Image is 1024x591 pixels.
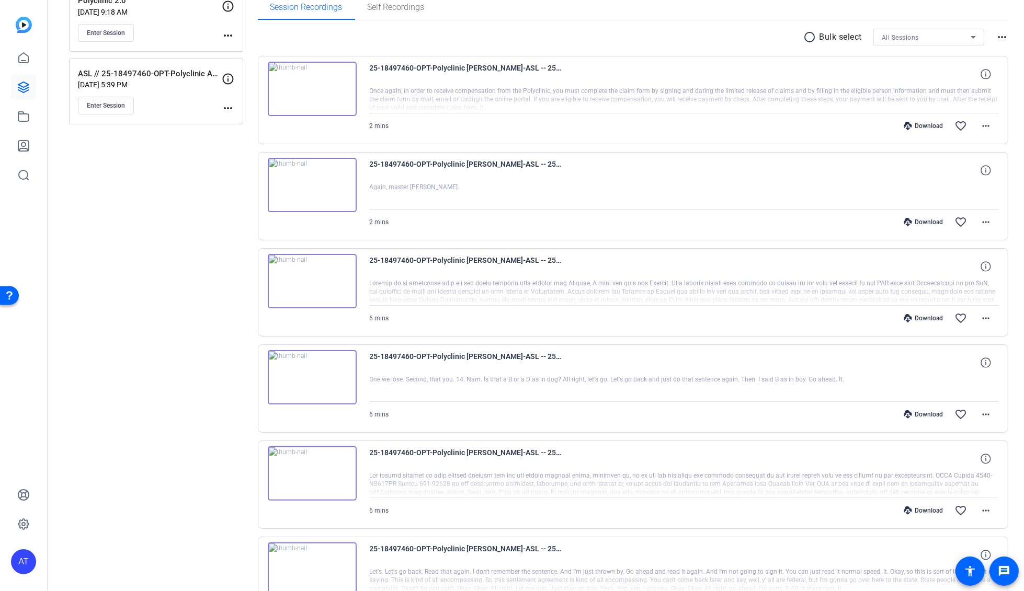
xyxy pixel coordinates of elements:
img: blue-gradient.svg [16,17,32,33]
span: Enter Session [87,29,125,37]
div: AT [11,549,36,574]
mat-icon: more_horiz [980,312,992,325]
img: thumb-nail [268,350,357,404]
span: 2 mins [370,122,389,130]
mat-icon: accessibility [964,565,976,577]
img: thumb-nail [268,62,357,116]
span: 25-18497460-OPT-Polyclinic [PERSON_NAME]-ASL -- 25-18497460-OPT-Polyclinic ADA Compliance-mcorrig... [370,350,563,375]
mat-icon: more_horiz [222,102,234,114]
span: 6 mins [370,315,389,322]
span: Session Recordings [270,3,343,11]
mat-icon: message [998,565,1010,577]
span: All Sessions [882,34,919,41]
button: Enter Session [78,97,134,114]
span: 25-18497460-OPT-Polyclinic [PERSON_NAME]-ASL -- 25-18497460-OPT-Polyclinic ADA Compliance-mcorrig... [370,542,563,567]
img: thumb-nail [268,158,357,212]
button: Enter Session [78,24,134,42]
span: 6 mins [370,507,389,514]
mat-icon: favorite_border [954,408,967,421]
span: 25-18497460-OPT-Polyclinic [PERSON_NAME]-ASL -- 25-18497460-OPT-Polyclinic ADA Compliance-[PERSON... [370,446,563,471]
span: 2 mins [370,218,389,226]
div: Download [898,314,948,322]
mat-icon: more_horiz [980,120,992,132]
span: 6 mins [370,411,389,418]
p: [DATE] 9:18 AM [78,8,222,16]
mat-icon: more_horiz [980,408,992,421]
mat-icon: radio_button_unchecked [804,31,820,43]
mat-icon: favorite_border [954,120,967,132]
mat-icon: more_horiz [980,216,992,228]
span: Enter Session [87,101,125,110]
p: ASL // 25-18497460-OPT-Polyclinic ADA Compliance [78,68,222,80]
img: thumb-nail [268,446,357,501]
mat-icon: favorite_border [954,504,967,517]
p: [DATE] 5:39 PM [78,80,222,89]
span: 25-18497460-OPT-Polyclinic [PERSON_NAME]-ASL -- 25-18497460-OPT-Polyclinic ADA Compliance-[PERSON... [370,254,563,279]
mat-icon: more_horiz [222,29,234,42]
div: Download [898,506,948,515]
div: Download [898,122,948,130]
span: 25-18497460-OPT-Polyclinic [PERSON_NAME]-ASL -- 25-18497460-OPT-Polyclinic ADA Compliance-mcorrig... [370,158,563,183]
span: 25-18497460-OPT-Polyclinic [PERSON_NAME]-ASL -- 25-18497460-OPT-Polyclinic ADA Compliance-[PERSON... [370,62,563,87]
p: Bulk select [820,31,862,43]
mat-icon: favorite_border [954,312,967,325]
div: Download [898,218,948,226]
img: thumb-nail [268,254,357,308]
mat-icon: more_horiz [996,31,1008,43]
mat-icon: favorite_border [954,216,967,228]
span: Self Recordings [368,3,425,11]
div: Download [898,410,948,419]
mat-icon: more_horiz [980,504,992,517]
